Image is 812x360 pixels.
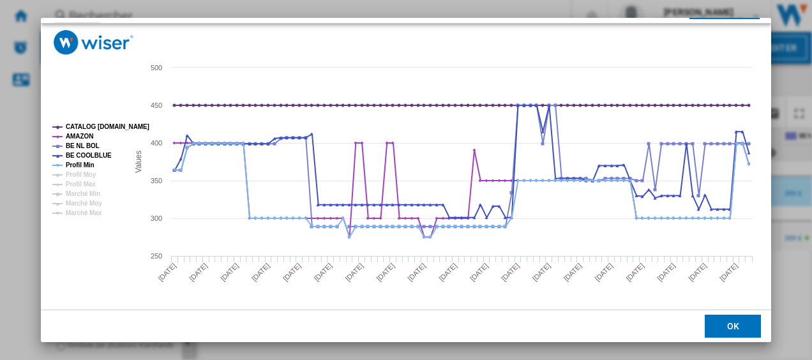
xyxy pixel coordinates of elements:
tspan: [DATE] [375,262,396,283]
tspan: 250 [151,252,162,260]
tspan: 450 [151,101,162,109]
tspan: [DATE] [156,262,177,283]
tspan: [DATE] [718,262,739,283]
tspan: 350 [151,177,162,184]
tspan: BE NL BOL [66,142,100,149]
tspan: AMAZON [66,133,93,140]
tspan: [DATE] [624,262,645,283]
tspan: Values [133,151,142,173]
img: logo_wiser_300x94.png [54,30,133,55]
tspan: [DATE] [530,262,552,283]
tspan: 300 [151,214,162,222]
tspan: [DATE] [281,262,302,283]
tspan: 500 [151,64,162,71]
tspan: [DATE] [687,262,708,283]
tspan: Marché Min [66,190,100,197]
tspan: [DATE] [188,262,209,283]
tspan: [DATE] [312,262,333,283]
tspan: [DATE] [437,262,458,283]
tspan: [DATE] [343,262,365,283]
tspan: [DATE] [500,262,521,283]
tspan: Marché Moy [66,200,102,207]
tspan: CATALOG [DOMAIN_NAME] [66,123,149,130]
tspan: [DATE] [250,262,271,283]
tspan: Profil Max [66,181,96,188]
tspan: [DATE] [593,262,614,283]
tspan: Profil Moy [66,171,96,178]
tspan: 400 [151,139,162,147]
button: OK [705,315,761,338]
tspan: [DATE] [469,262,490,283]
md-dialog: Product popup [41,18,772,342]
tspan: [DATE] [562,262,583,283]
tspan: Profil Min [66,161,94,169]
tspan: BE COOLBLUE [66,152,112,159]
tspan: Marché Max [66,209,102,216]
tspan: [DATE] [656,262,677,283]
tspan: [DATE] [406,262,427,283]
tspan: [DATE] [219,262,240,283]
